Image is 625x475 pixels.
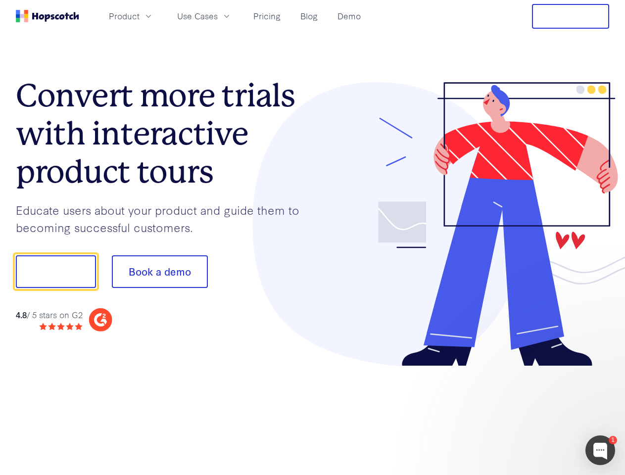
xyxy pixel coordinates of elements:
strong: 4.8 [16,309,27,320]
a: Demo [334,8,365,24]
button: Free Trial [532,4,609,29]
a: Blog [296,8,322,24]
div: / 5 stars on G2 [16,309,83,321]
button: Product [103,8,159,24]
div: 1 [609,436,617,444]
button: Book a demo [112,255,208,288]
a: Home [16,10,79,22]
p: Educate users about your product and guide them to becoming successful customers. [16,201,313,236]
button: Use Cases [171,8,238,24]
button: Show me! [16,255,96,288]
h1: Convert more trials with interactive product tours [16,77,313,190]
span: Product [109,10,140,22]
a: Pricing [249,8,285,24]
span: Use Cases [177,10,218,22]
